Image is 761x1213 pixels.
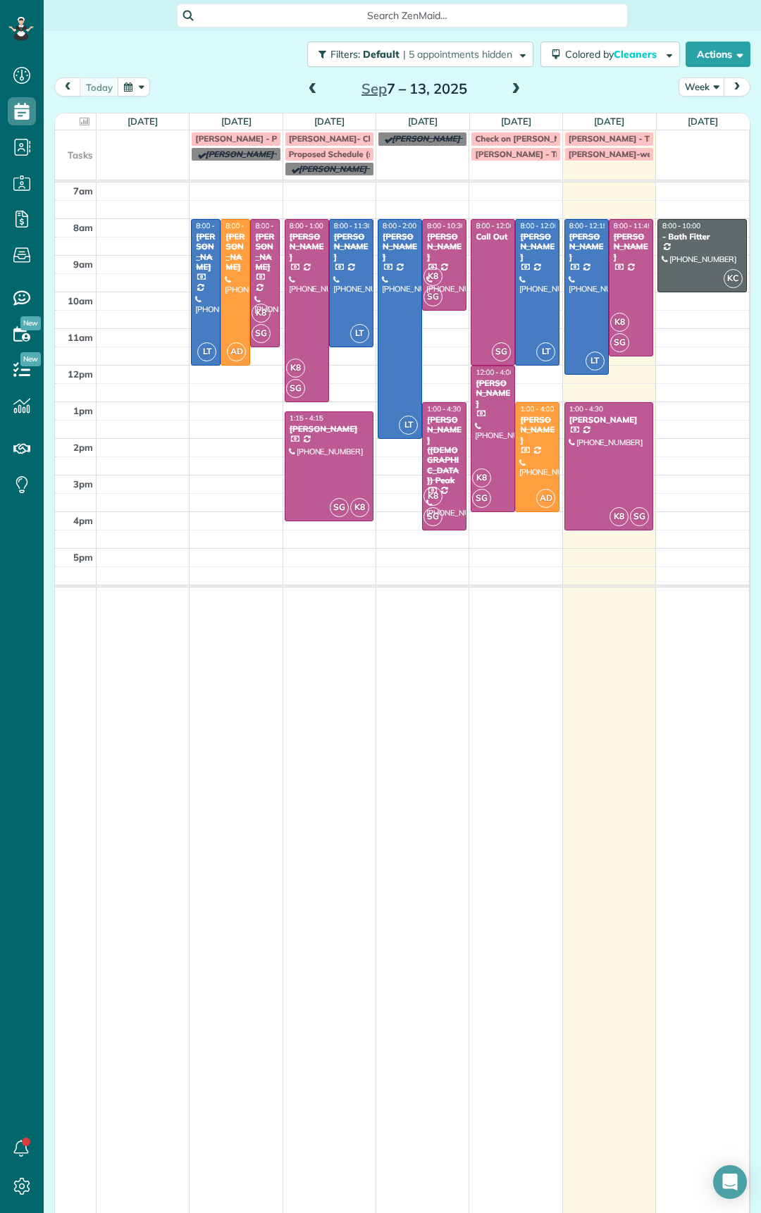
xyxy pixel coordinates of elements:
div: - Bath Fitter [662,232,743,242]
span: 1pm [73,405,93,416]
span: 4pm [73,515,93,526]
div: [PERSON_NAME] [426,232,462,262]
span: 11am [68,332,93,343]
button: Filters: Default | 5 appointments hidden [307,42,533,67]
div: [PERSON_NAME] [613,232,649,262]
button: Actions [686,42,750,67]
a: [DATE] [594,116,624,127]
a: Filters: Default | 5 appointments hidden [300,42,533,67]
span: SG [423,507,443,526]
span: LT [350,324,369,343]
div: Open Intercom Messenger [713,1165,747,1199]
span: Proposed Schedule (see notes) [289,149,409,159]
span: 8:00 - 10:00 [662,221,700,230]
span: [PERSON_NAME]- Charge the Amex card [289,133,450,144]
span: LT [197,342,216,361]
span: AD [227,342,246,361]
span: [PERSON_NAME] - Training [475,149,583,159]
button: today [80,77,119,97]
span: Sep [361,80,387,97]
h2: 7 – 13, 2025 [326,81,502,97]
span: K8 [252,304,271,323]
div: [PERSON_NAME] [333,232,369,262]
div: [PERSON_NAME] ([DEMOGRAPHIC_DATA]) Peak [426,415,462,486]
div: [PERSON_NAME] [519,415,555,445]
span: | 5 appointments hidden [403,48,512,61]
a: [DATE] [128,116,158,127]
span: 1:15 - 4:15 [290,413,323,423]
span: K8 [286,359,305,378]
span: Default [363,48,400,61]
button: Week [679,77,725,97]
span: SG [286,379,305,398]
span: 8:00 - 12:00 [520,221,558,230]
span: 1:00 - 4:00 [520,404,554,413]
button: next [724,77,750,97]
div: [PERSON_NAME] [519,232,555,262]
span: 8:00 - 12:15 [569,221,607,230]
span: SG [252,324,271,343]
span: Check on [PERSON_NAME] [475,133,581,144]
span: SG [610,333,629,352]
span: SG [492,342,511,361]
span: [PERSON_NAME] - Training [392,133,500,144]
div: [PERSON_NAME] [475,378,511,409]
span: K8 [350,498,369,517]
span: 8:00 - 12:00 [225,221,264,230]
span: LT [586,352,605,371]
div: [PERSON_NAME] [254,232,276,273]
span: Filters: [330,48,360,61]
span: 8:00 - 2:00 [383,221,416,230]
span: LT [536,342,555,361]
span: [PERSON_NAME] - Training [205,149,314,159]
span: 8:00 - 11:45 [614,221,652,230]
span: New [20,352,41,366]
button: prev [54,77,81,97]
span: SG [630,507,649,526]
span: 1:00 - 4:30 [427,404,461,413]
span: 8:00 - 1:00 [290,221,323,230]
div: [PERSON_NAME] [289,424,369,434]
span: K8 [423,487,443,506]
span: 3pm [73,478,93,490]
span: 12pm [68,368,93,380]
span: 8:00 - 11:30 [255,221,293,230]
a: [DATE] [501,116,531,127]
span: SG [330,498,349,517]
a: [DATE] [314,116,345,127]
span: AD [536,489,555,508]
div: [PERSON_NAME] [289,232,325,262]
span: 8:00 - 12:00 [196,221,234,230]
div: [PERSON_NAME] [569,415,649,425]
span: [PERSON_NAME] - Training [569,133,677,144]
span: K8 [423,267,443,286]
a: [DATE] [221,116,252,127]
div: [PERSON_NAME] [569,232,605,262]
span: [PERSON_NAME] - Training [299,163,407,174]
div: [PERSON_NAME] [195,232,216,273]
span: 1:00 - 4:30 [569,404,603,413]
div: Call Out [475,232,511,242]
span: 8am [73,222,93,233]
a: [DATE] [688,116,718,127]
span: 9am [73,259,93,270]
a: [DATE] [408,116,438,127]
span: 7am [73,185,93,197]
span: KC [724,269,743,288]
span: LT [399,416,418,435]
span: Colored by [565,48,662,61]
span: SG [423,287,443,306]
div: [PERSON_NAME] [382,232,418,262]
span: 5pm [73,552,93,563]
span: K8 [610,313,629,332]
span: K8 [610,507,629,526]
span: Cleaners [614,48,659,61]
span: 8:00 - 10:30 [427,221,465,230]
span: 10am [68,295,93,306]
div: [PERSON_NAME] [225,232,246,273]
span: 8:00 - 12:00 [476,221,514,230]
button: Colored byCleaners [540,42,680,67]
span: K8 [472,468,491,487]
span: SG [472,489,491,508]
span: New [20,316,41,330]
